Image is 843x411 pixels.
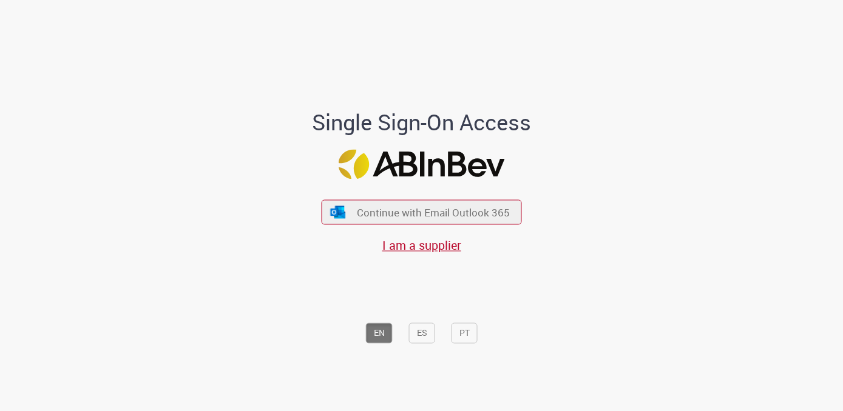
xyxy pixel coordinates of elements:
button: ícone Azure/Microsoft 360 Continue with Email Outlook 365 [322,200,522,225]
img: ícone Azure/Microsoft 360 [329,206,346,218]
img: Logo ABInBev [339,149,505,179]
span: Continue with Email Outlook 365 [357,206,510,219]
a: I am a supplier [382,238,461,254]
button: PT [452,323,478,344]
button: ES [409,323,435,344]
h1: Single Sign-On Access [253,111,590,135]
button: EN [366,323,393,344]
